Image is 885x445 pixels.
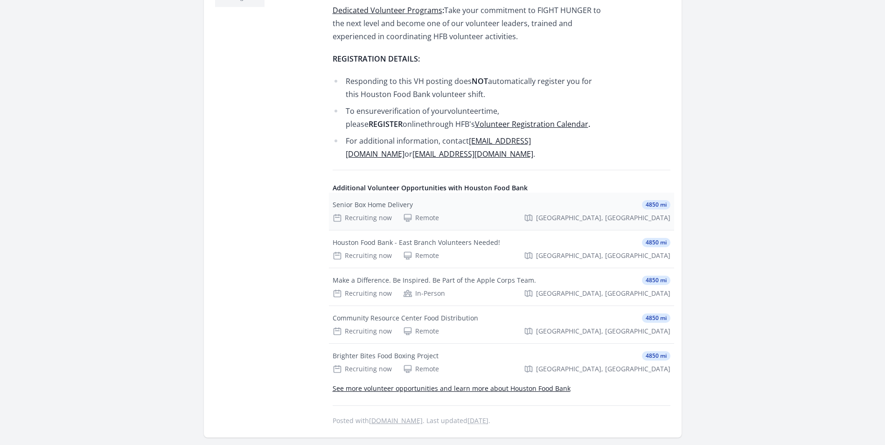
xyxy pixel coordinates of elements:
a: Dedicated Volunteer Programs [333,5,442,15]
a: [DOMAIN_NAME] [369,416,423,425]
a: Senior Box Home Delivery 4850 mi Recruiting now Remote [GEOGRAPHIC_DATA], [GEOGRAPHIC_DATA] [329,193,674,230]
strong: . [475,119,590,129]
li: For additional information, contact or . [333,134,606,160]
span: [GEOGRAPHIC_DATA], [GEOGRAPHIC_DATA] [536,364,670,374]
li: To ensureverification of yourvolunteertime, please onlinethrough HFB's [333,104,606,131]
div: Remote [403,251,439,260]
span: [GEOGRAPHIC_DATA], [GEOGRAPHIC_DATA] [536,289,670,298]
span: [GEOGRAPHIC_DATA], [GEOGRAPHIC_DATA] [536,251,670,260]
strong: REGISTRATION DETAILS: [333,54,420,64]
span: 4850 mi [642,200,670,209]
div: Recruiting now [333,364,392,374]
div: Recruiting now [333,289,392,298]
p: Take your commitment to FIGHT HUNGER to the next level and become one of our volunteer leaders, t... [333,4,606,43]
p: Posted with . Last updated . [333,417,670,424]
span: 4850 mi [642,351,670,361]
h4: Additional Volunteer Opportunities with Houston Food Bank [333,183,670,193]
abbr: Mon, Jan 30, 2023 5:13 AM [467,416,488,425]
strong: NOT [472,76,488,86]
a: [EMAIL_ADDRESS][DOMAIN_NAME] [412,149,533,159]
div: Remote [403,327,439,336]
strong: : [333,5,444,15]
li: Responding to this VH posting does automatically register you for this Houston Food Bank voluntee... [333,75,606,101]
div: Remote [403,213,439,222]
a: Make a Difference. Be Inspired. Be Part of the Apple Corps Team. 4850 mi Recruiting now In-Person... [329,268,674,306]
a: Volunteer Registration Calendar [475,119,588,129]
div: In-Person [403,289,445,298]
div: Community Resource Center Food Distribution [333,313,478,323]
a: See more volunteer opportunities and learn more about Houston Food Bank [333,384,571,393]
strong: REGISTER [369,119,403,129]
div: Recruiting now [333,327,392,336]
span: 4850 mi [642,313,670,323]
div: Brighter Bites Food Boxing Project [333,351,439,361]
div: Recruiting now [333,251,392,260]
div: Senior Box Home Delivery [333,200,413,209]
div: Houston Food Bank - East Branch Volunteers Needed! [333,238,500,247]
span: [GEOGRAPHIC_DATA], [GEOGRAPHIC_DATA] [536,213,670,222]
a: Community Resource Center Food Distribution 4850 mi Recruiting now Remote [GEOGRAPHIC_DATA], [GEO... [329,306,674,343]
div: Recruiting now [333,213,392,222]
div: Remote [403,364,439,374]
div: Make a Difference. Be Inspired. Be Part of the Apple Corps Team. [333,276,536,285]
a: Brighter Bites Food Boxing Project 4850 mi Recruiting now Remote [GEOGRAPHIC_DATA], [GEOGRAPHIC_D... [329,344,674,381]
span: 4850 mi [642,276,670,285]
a: Houston Food Bank - East Branch Volunteers Needed! 4850 mi Recruiting now Remote [GEOGRAPHIC_DATA... [329,230,674,268]
span: 4850 mi [642,238,670,247]
span: [GEOGRAPHIC_DATA], [GEOGRAPHIC_DATA] [536,327,670,336]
